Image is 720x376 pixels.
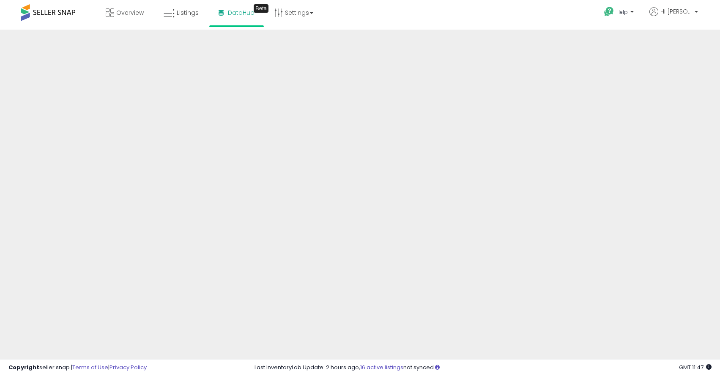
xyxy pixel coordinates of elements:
strong: Copyright [8,363,39,371]
span: 2025-10-8 11:47 GMT [679,363,712,371]
span: Listings [177,8,199,17]
div: Tooltip anchor [254,4,268,13]
div: seller snap | | [8,364,147,372]
a: Privacy Policy [110,363,147,371]
a: Hi [PERSON_NAME] [649,7,698,26]
a: Terms of Use [72,363,108,371]
div: Last InventoryLab Update: 2 hours ago, not synced. [255,364,712,372]
span: Help [616,8,628,16]
i: Get Help [604,6,614,17]
a: 16 active listings [360,363,403,371]
span: DataHub [228,8,255,17]
span: Overview [116,8,144,17]
span: Hi [PERSON_NAME] [660,7,692,16]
